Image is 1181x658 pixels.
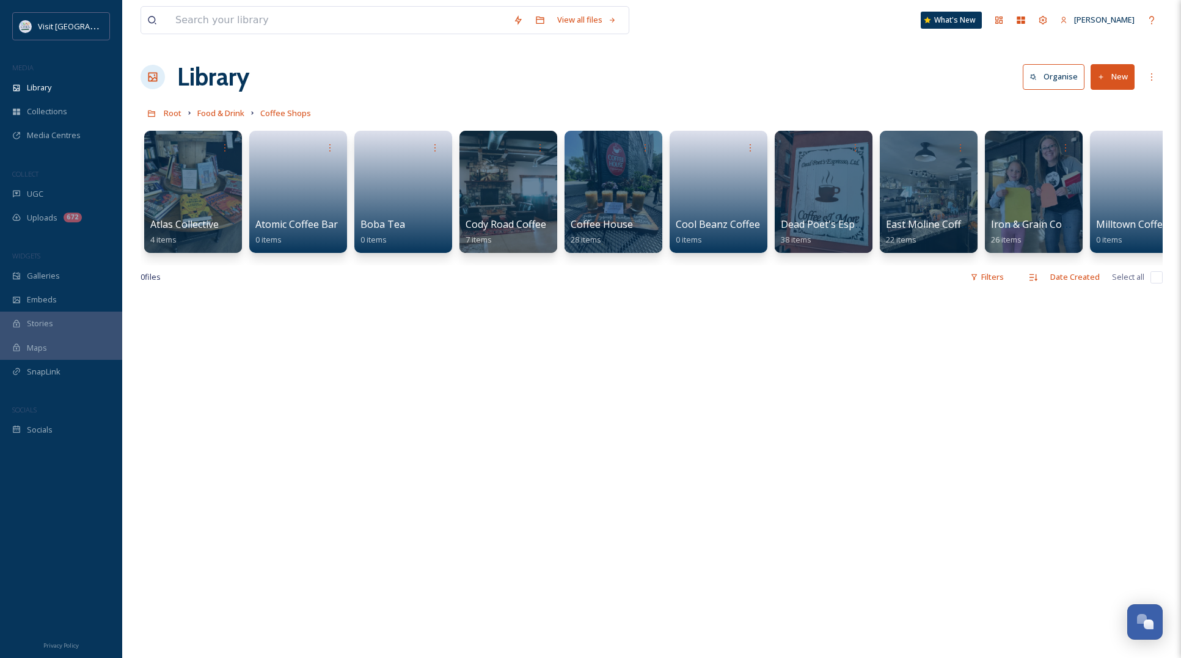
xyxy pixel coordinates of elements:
[781,234,811,245] span: 38 items
[991,219,1080,245] a: Iron & Grain Coffee26 items
[197,106,244,120] a: Food & Drink
[964,265,1010,289] div: Filters
[571,219,633,245] a: Coffee House28 items
[1096,219,1168,245] a: Milltown Coffee0 items
[1096,218,1168,231] span: Milltown Coffee
[466,234,492,245] span: 7 items
[12,405,37,414] span: SOCIALS
[360,234,387,245] span: 0 items
[1091,64,1135,89] button: New
[43,637,79,652] a: Privacy Policy
[255,234,282,245] span: 0 items
[991,234,1022,245] span: 26 items
[255,218,338,231] span: Atomic Coffee Bar
[1044,265,1106,289] div: Date Created
[141,271,161,283] span: 0 file s
[27,188,43,200] span: UGC
[27,294,57,305] span: Embeds
[260,106,311,120] a: Coffee Shops
[12,169,38,178] span: COLLECT
[676,218,760,231] span: Cool Beanz Coffee
[466,218,546,231] span: Cody Road Coffee
[27,106,67,117] span: Collections
[12,63,34,72] span: MEDIA
[27,130,81,141] span: Media Centres
[260,108,311,119] span: Coffee Shops
[551,8,623,32] a: View all files
[466,219,546,245] a: Cody Road Coffee7 items
[38,20,133,32] span: Visit [GEOGRAPHIC_DATA]
[27,212,57,224] span: Uploads
[1054,8,1141,32] a: [PERSON_NAME]
[150,218,219,231] span: Atlas Collective
[27,366,60,378] span: SnapLink
[150,234,177,245] span: 4 items
[27,318,53,329] span: Stories
[886,219,1018,245] a: East Moline Coffee Company22 items
[64,213,82,222] div: 672
[886,218,1018,231] span: East Moline Coffee Company
[921,12,982,29] a: What's New
[27,82,51,93] span: Library
[1074,14,1135,25] span: [PERSON_NAME]
[991,218,1080,231] span: Iron & Grain Coffee
[177,59,249,95] a: Library
[1127,604,1163,640] button: Open Chat
[360,218,405,231] span: Boba Tea
[781,218,880,231] span: Dead Poet's Espresso
[27,270,60,282] span: Galleries
[360,219,405,245] a: Boba Tea0 items
[886,234,916,245] span: 22 items
[571,218,633,231] span: Coffee House
[676,219,760,245] a: Cool Beanz Coffee0 items
[27,342,47,354] span: Maps
[43,642,79,649] span: Privacy Policy
[20,20,32,32] img: QCCVB_VISIT_vert_logo_4c_tagline_122019.svg
[197,108,244,119] span: Food & Drink
[676,234,702,245] span: 0 items
[571,234,601,245] span: 28 items
[1112,271,1144,283] span: Select all
[12,251,40,260] span: WIDGETS
[150,219,219,245] a: Atlas Collective4 items
[169,7,507,34] input: Search your library
[1023,64,1084,89] button: Organise
[781,219,880,245] a: Dead Poet's Espresso38 items
[164,108,181,119] span: Root
[27,424,53,436] span: Socials
[164,106,181,120] a: Root
[255,219,338,245] a: Atomic Coffee Bar0 items
[1096,234,1122,245] span: 0 items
